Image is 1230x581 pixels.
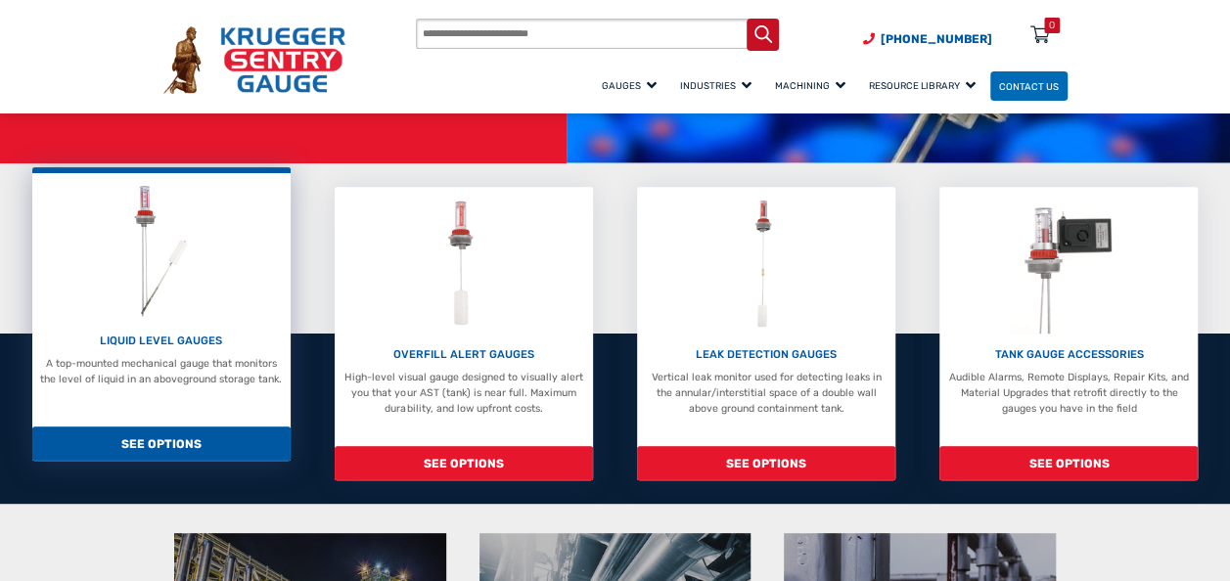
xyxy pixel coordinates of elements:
a: Overfill Alert Gauges OVERFILL ALERT GAUGES High-level visual gauge designed to visually alert yo... [335,187,593,480]
span: Resource Library [869,80,976,91]
a: Gauges [593,68,671,103]
span: Contact Us [999,80,1059,91]
a: Resource Library [860,68,990,103]
span: SEE OPTIONS [335,446,593,480]
span: Gauges [602,80,657,91]
a: Leak Detection Gauges LEAK DETECTION GAUGES Vertical leak monitor used for detecting leaks in the... [637,187,895,480]
span: Machining [775,80,845,91]
p: LIQUID LEVEL GAUGES [39,333,283,349]
a: Contact Us [990,71,1068,102]
a: Liquid Level Gauges LIQUID LEVEL GAUGES A top-mounted mechanical gauge that monitors the level of... [32,167,291,461]
span: SEE OPTIONS [939,446,1198,480]
span: [PHONE_NUMBER] [881,32,992,46]
a: Industries [671,68,766,103]
img: Krueger Sentry Gauge [163,26,345,94]
span: Industries [680,80,752,91]
span: SEE OPTIONS [637,446,895,480]
a: Phone Number (920) 434-8860 [863,30,992,48]
p: Audible Alarms, Remote Displays, Repair Kits, and Material Upgrades that retrofit directly to the... [947,370,1191,416]
img: Overfill Alert Gauges [432,195,496,335]
p: High-level visual gauge designed to visually alert you that your AST (tank) is near full. Maximum... [342,370,585,416]
p: TANK GAUGE ACCESSORIES [947,346,1191,363]
div: 0 [1049,18,1055,33]
p: OVERFILL ALERT GAUGES [342,346,585,363]
span: SEE OPTIONS [32,426,291,461]
a: Tank Gauge Accessories TANK GAUGE ACCESSORIES Audible Alarms, Remote Displays, Repair Kits, and M... [939,187,1198,480]
a: Machining [766,68,860,103]
img: Tank Gauge Accessories [1010,195,1128,335]
p: LEAK DETECTION GAUGES [645,346,888,363]
p: A top-mounted mechanical gauge that monitors the level of liquid in an aboveground storage tank. [39,356,283,387]
img: Leak Detection Gauges [737,195,795,335]
img: Liquid Level Gauges [122,181,201,321]
p: Vertical leak monitor used for detecting leaks in the annular/interstitial space of a double wall... [645,370,888,416]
